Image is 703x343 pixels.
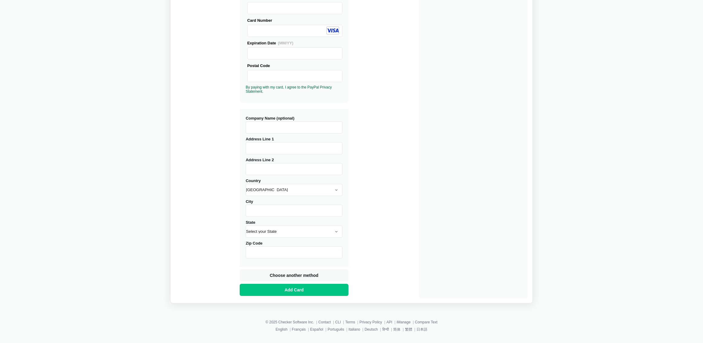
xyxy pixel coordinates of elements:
[246,85,332,94] a: By paying with my card, I agree to the PayPal Privacy Statement.
[250,2,340,14] iframe: Secure Credit Card Frame - Cardholder Name
[292,327,306,332] a: Français
[387,320,392,324] a: API
[247,17,342,24] div: Card Number
[246,121,342,133] input: Company Name (optional)
[266,319,319,325] li: © 2025 Checker Software Inc.
[393,327,400,332] a: 简体
[246,142,342,154] input: Address Line 1
[246,184,342,196] select: Country
[250,48,340,59] iframe: Secure Credit Card Frame - Expiration Date
[415,320,437,324] a: Compare Text
[246,246,342,258] input: Zip Code
[247,40,342,46] div: Expiration Date
[364,327,378,332] a: Deutsch
[250,70,340,82] iframe: Secure Credit Card Frame - Postal Code
[397,320,410,324] a: iManage
[348,327,360,332] a: Italiano
[246,241,342,258] label: Zip Code
[240,284,348,296] button: Add Card
[276,327,287,332] a: English
[345,320,355,324] a: Terms
[310,327,323,332] a: Español
[246,199,342,217] label: City
[328,327,344,332] a: Português
[247,63,342,69] div: Postal Code
[335,320,341,324] a: CLI
[246,178,342,196] label: Country
[278,41,293,45] span: (MM/YY)
[359,320,382,324] a: Privacy Policy
[283,287,305,293] span: Add Card
[246,158,342,175] label: Address Line 2
[246,163,342,175] input: Address Line 2
[405,327,412,332] a: 繁體
[250,25,340,37] iframe: Secure Credit Card Frame - Credit Card Number
[268,272,319,278] span: Choose another method
[246,220,342,238] label: State
[240,269,348,281] button: Choose another method
[246,116,342,133] label: Company Name (optional)
[382,327,389,332] a: हिन्दी
[318,320,331,324] a: Contact
[416,327,427,332] a: 日本語
[246,137,342,154] label: Address Line 1
[246,205,342,217] input: City
[246,226,342,238] select: State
